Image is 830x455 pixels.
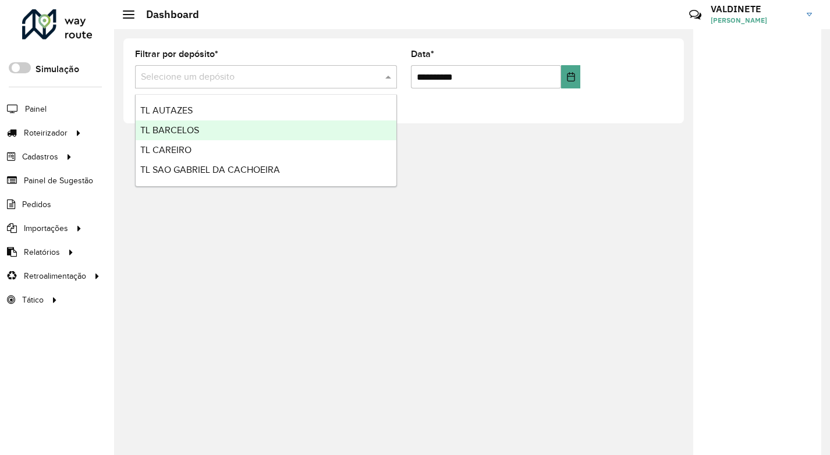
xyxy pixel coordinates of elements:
[135,94,397,187] ng-dropdown-panel: Options list
[24,246,60,258] span: Relatórios
[36,62,79,76] label: Simulação
[22,198,51,211] span: Pedidos
[24,127,68,139] span: Roteirizador
[711,15,798,26] span: [PERSON_NAME]
[140,145,191,155] span: TL CAREIRO
[135,47,218,61] label: Filtrar por depósito
[561,65,580,88] button: Choose Date
[411,47,434,61] label: Data
[140,105,193,115] span: TL AUTAZES
[25,103,47,115] span: Painel
[134,8,199,21] h2: Dashboard
[140,125,199,135] span: TL BARCELOS
[24,270,86,282] span: Retroalimentação
[22,294,44,306] span: Tático
[711,3,798,15] h3: VALDINETE
[140,165,280,175] span: TL SAO GABRIEL DA CACHOEIRA
[24,175,93,187] span: Painel de Sugestão
[22,151,58,163] span: Cadastros
[683,2,708,27] a: Contato Rápido
[24,222,68,234] span: Importações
